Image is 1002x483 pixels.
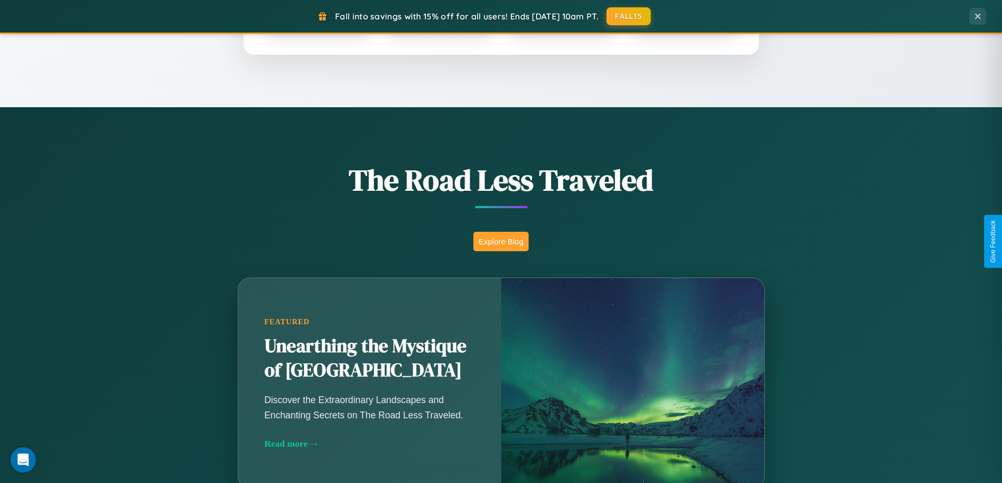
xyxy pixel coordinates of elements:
span: Fall into savings with 15% off for all users! Ends [DATE] 10am PT. [335,11,599,22]
h2: Unearthing the Mystique of [GEOGRAPHIC_DATA] [265,334,475,383]
button: FALL15 [606,7,651,25]
div: Give Feedback [989,220,997,263]
h1: The Road Less Traveled [186,160,817,200]
div: Featured [265,317,475,326]
div: Read more → [265,438,475,449]
button: Explore Blog [473,232,529,251]
div: Open Intercom Messenger [11,447,36,472]
p: Discover the Extraordinary Landscapes and Enchanting Secrets on The Road Less Traveled. [265,393,475,422]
